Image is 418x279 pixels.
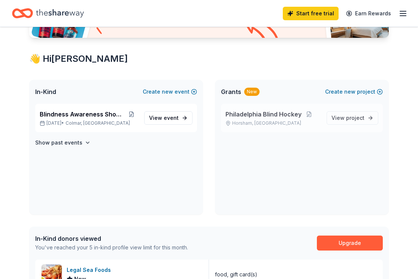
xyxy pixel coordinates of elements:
[35,243,188,252] div: You've reached your 5 in-kind profile view limit for this month.
[143,87,197,96] button: Createnewevent
[331,113,364,122] span: View
[40,110,125,119] span: Blindness Awareness Showcase
[225,120,321,126] p: Horsham, [GEOGRAPHIC_DATA]
[40,120,138,126] p: [DATE] •
[67,266,114,275] div: Legal Sea Foods
[243,15,280,43] img: Curvy arrow
[35,138,82,147] h4: Show past events
[12,4,84,22] a: Home
[344,87,355,96] span: new
[342,7,396,20] a: Earn Rewards
[221,87,241,96] span: Grants
[325,87,383,96] button: Createnewproject
[317,236,383,251] a: Upgrade
[244,88,260,96] div: New
[327,111,378,125] a: View project
[283,7,339,20] a: Start free trial
[144,111,193,125] a: View event
[215,270,257,279] div: food, gift card(s)
[162,87,173,96] span: new
[29,53,389,65] div: 👋 Hi [PERSON_NAME]
[66,120,130,126] span: Colmar, [GEOGRAPHIC_DATA]
[149,113,179,122] span: View
[164,115,179,121] span: event
[35,138,91,147] button: Show past events
[225,110,302,119] span: Philadelphia Blind Hockey
[346,115,364,121] span: project
[35,234,188,243] div: In-Kind donors viewed
[35,87,56,96] span: In-Kind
